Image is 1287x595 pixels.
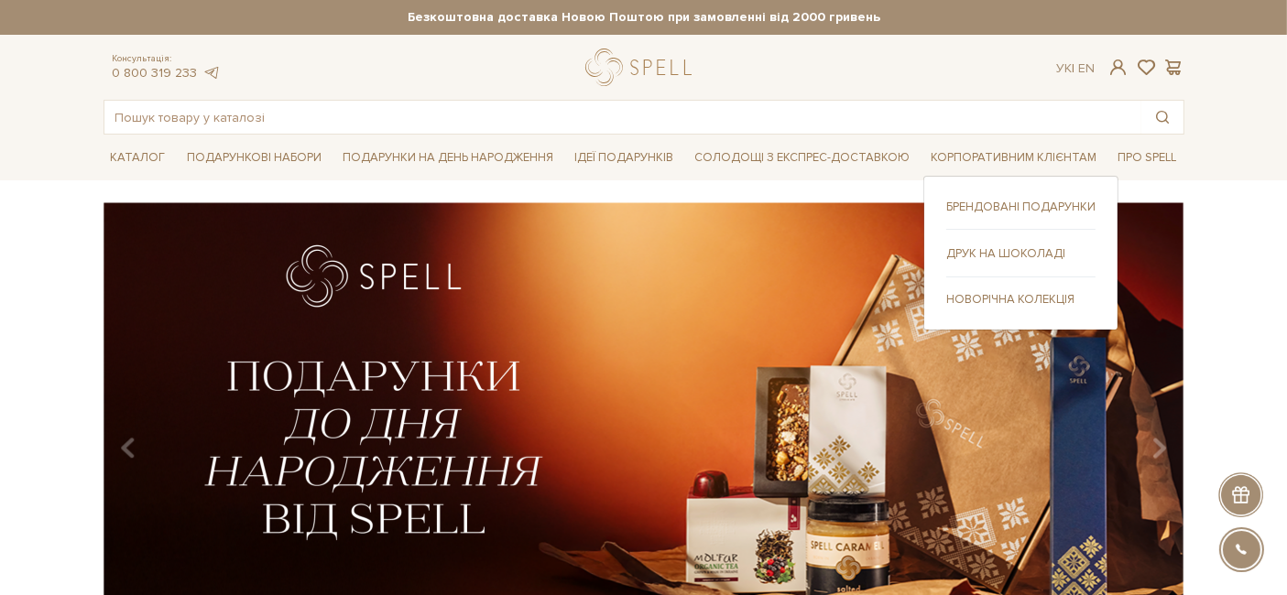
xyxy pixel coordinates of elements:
a: Новорічна колекція [946,291,1096,308]
a: Ідеї подарунків [567,144,681,172]
div: Ук [1056,60,1095,77]
input: Пошук товару у каталозі [104,101,1141,134]
a: 0 800 319 233 [113,65,198,81]
div: Каталог [923,176,1118,330]
button: Пошук товару у каталозі [1141,101,1183,134]
a: Корпоративним клієнтам [923,144,1104,172]
a: Солодощі з експрес-доставкою [687,142,917,173]
a: En [1078,60,1095,76]
a: telegram [202,65,221,81]
span: Консультація: [113,53,221,65]
a: Про Spell [1110,144,1183,172]
strong: Безкоштовна доставка Новою Поштою при замовленні від 2000 гривень [104,9,1185,26]
a: Друк на шоколаді [946,245,1096,262]
span: | [1072,60,1074,76]
a: Каталог [104,144,173,172]
a: Брендовані подарунки [946,199,1096,215]
a: Подарункові набори [180,144,329,172]
a: Подарунки на День народження [335,144,561,172]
